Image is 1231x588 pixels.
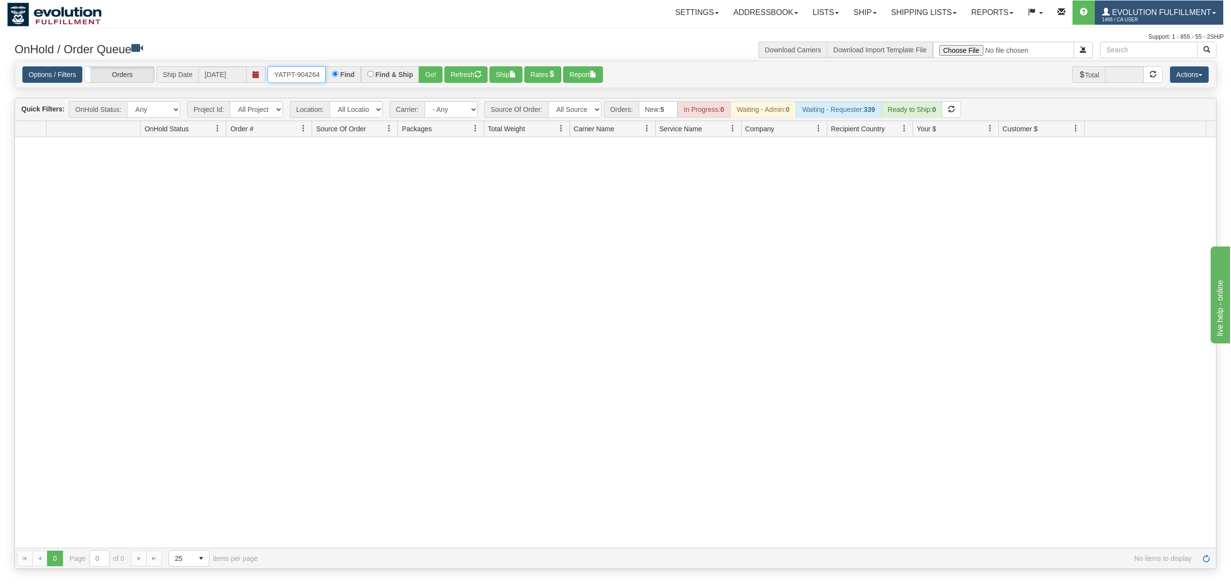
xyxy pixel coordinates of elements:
[639,101,678,118] div: New:
[833,46,927,54] a: Download Import Template File
[896,120,913,137] a: Recipient Country filter column settings
[1209,245,1230,343] iframe: chat widget
[1199,551,1214,566] a: Refresh
[69,101,127,118] span: OnHold Status:
[1095,0,1223,25] a: Evolution Fulfillment 1488 / CA User
[786,106,789,113] strong: 0
[846,0,884,25] a: Ship
[1072,66,1105,83] span: Total
[1100,42,1198,58] input: Search
[316,124,366,134] span: Source Of Order
[726,0,805,25] a: Addressbook
[524,66,562,83] button: Rates
[678,101,730,118] div: In Progress:
[882,101,943,118] div: Ready to Ship:
[964,0,1021,25] a: Reports
[484,101,548,118] span: Source Of Order:
[1003,124,1038,134] span: Customer $
[639,120,655,137] a: Carrier Name filter column settings
[574,124,615,134] span: Carrier Name
[831,124,885,134] span: Recipient Country
[209,120,226,137] a: OnHold Status filter column settings
[187,101,230,118] span: Project Id:
[15,42,608,56] h3: OnHold / Order Queue
[810,120,827,137] a: Company filter column settings
[488,124,525,134] span: Total Weight
[169,550,258,567] span: items per page
[381,120,397,137] a: Source Of Order filter column settings
[805,0,846,25] a: Lists
[884,0,964,25] a: Shipping lists
[376,71,413,78] label: Find & Ship
[668,0,726,25] a: Settings
[796,101,881,118] div: Waiting - Requester:
[402,124,431,134] span: Packages
[1197,42,1216,58] button: Search
[15,98,1216,121] div: grid toolbar
[193,551,209,566] span: select
[982,120,998,137] a: Your $ filter column settings
[467,120,484,137] a: Packages filter column settings
[933,42,1074,58] input: Import
[175,554,188,563] span: 25
[340,71,355,78] label: Find
[932,106,936,113] strong: 0
[765,46,821,54] a: Download Carriers
[390,101,425,118] span: Carrier:
[7,6,90,17] div: live help - online
[1068,120,1084,137] a: Customer $ filter column settings
[864,106,875,113] strong: 339
[1102,15,1175,25] span: 1488 / CA User
[730,101,796,118] div: Waiting - Admin:
[661,106,664,113] strong: 5
[22,66,82,83] a: Options / Filters
[268,66,326,83] input: Order #
[720,106,724,113] strong: 0
[230,124,253,134] span: Order #
[1110,8,1211,16] span: Evolution Fulfillment
[444,66,488,83] button: Refresh
[745,124,774,134] span: Company
[157,66,198,83] span: Ship Date
[21,104,64,114] label: Quick Filters:
[725,120,741,137] a: Service Name filter column settings
[144,124,189,134] span: OnHold Status
[1170,66,1209,83] button: Actions
[563,66,603,83] button: Report
[917,124,936,134] span: Your $
[70,550,125,567] span: Page of 0
[489,66,522,83] button: Ship
[419,66,442,83] button: Go!
[295,120,312,137] a: Order # filter column settings
[47,551,63,566] span: Page 0
[85,67,154,83] label: Orders
[553,120,569,137] a: Total Weight filter column settings
[7,2,102,27] img: logo1488.jpg
[7,33,1224,41] div: Support: 1 - 855 - 55 - 2SHIP
[604,101,639,118] span: Orders:
[271,555,1192,562] span: No items to display
[660,124,702,134] span: Service Name
[169,550,209,567] span: Page sizes drop down
[290,101,330,118] span: Location:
